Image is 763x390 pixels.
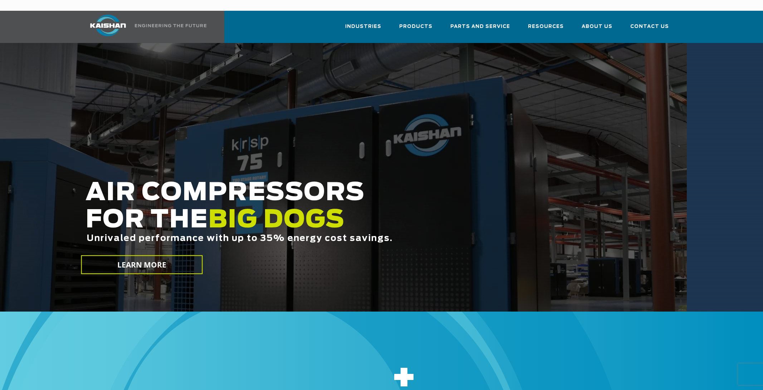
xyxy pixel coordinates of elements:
[630,23,669,31] span: Contact Us
[528,23,564,31] span: Resources
[135,24,206,27] img: Engineering the future
[81,11,208,43] a: Kaishan USA
[399,17,432,42] a: Products
[391,374,733,384] h6: +
[582,23,612,31] span: About Us
[630,17,669,42] a: Contact Us
[85,179,578,266] h2: AIR COMPRESSORS FOR THE
[450,23,510,31] span: Parts and Service
[117,260,166,270] span: LEARN MORE
[208,208,345,232] span: BIG DOGS
[345,23,381,31] span: Industries
[81,15,135,36] img: kaishan logo
[528,17,564,42] a: Resources
[450,17,510,42] a: Parts and Service
[399,23,432,31] span: Products
[582,17,612,42] a: About Us
[87,234,393,243] span: Unrivaled performance with up to 35% energy cost savings.
[345,17,381,42] a: Industries
[81,255,202,274] a: LEARN MORE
